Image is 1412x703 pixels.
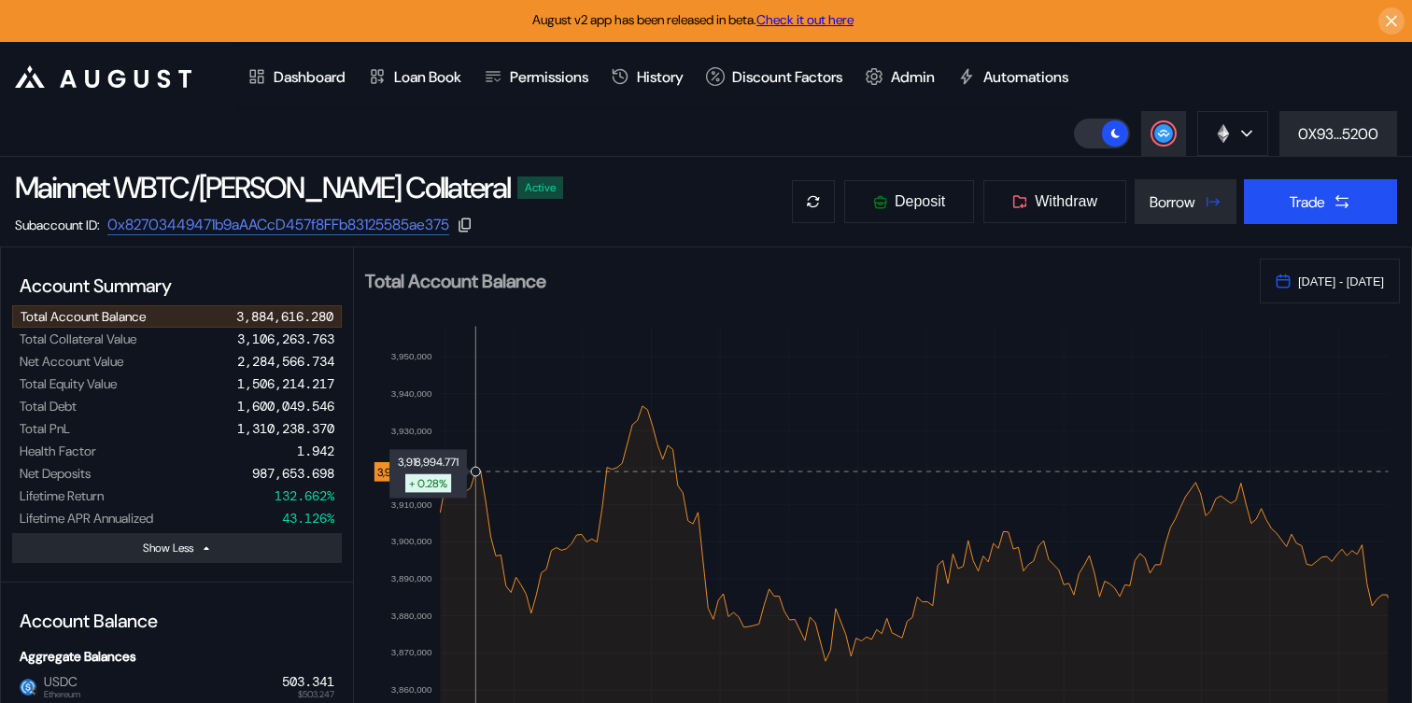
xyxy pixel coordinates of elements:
div: Mainnet WBTC/[PERSON_NAME] Collateral [15,168,510,207]
a: Permissions [473,42,600,111]
button: Withdraw [982,179,1127,224]
img: chain logo [1213,123,1234,144]
text: 3,890,000 [391,573,432,583]
span: [DATE] - [DATE] [1298,274,1384,288]
div: Total Account Balance [21,308,146,325]
span: Withdraw [1035,193,1097,210]
div: Admin [891,67,935,87]
div: Account Summary [12,266,342,305]
div: 2,284,566.734 [237,353,334,370]
a: Automations [946,42,1080,111]
text: 3,930,000 [391,426,432,436]
div: Total Debt [20,398,77,415]
div: Lifetime APR Annualized [20,510,153,527]
img: usdc.png [20,679,36,696]
span: $503.247 [298,690,334,699]
div: Account Balance [12,601,342,640]
div: Total Collateral Value [20,330,136,347]
div: Trade [1290,192,1325,212]
span: USDC [36,674,80,698]
a: Loan Book [357,42,473,111]
div: Total Equity Value [20,375,117,392]
div: Show Less [143,541,193,555]
a: Discount Factors [695,42,854,111]
button: Borrow [1135,179,1236,224]
div: 1,506,214.217 [237,375,334,392]
div: Subaccount ID: [15,217,100,233]
div: Dashboard [274,67,346,87]
div: 1.942 [297,443,334,459]
div: Net Account Value [20,353,123,370]
div: 3,884,616.280 [236,308,333,325]
div: 132.662% [275,487,334,504]
div: 3,106,263.763 [237,330,334,347]
div: Active [525,181,556,194]
div: 43.126% [282,510,334,527]
div: Automations [983,67,1068,87]
div: Borrow [1150,192,1195,212]
a: Dashboard [236,42,357,111]
div: Discount Factors [732,67,842,87]
button: Trade [1244,179,1397,224]
div: History [637,67,684,87]
text: 3,860,000 [391,684,432,695]
a: History [600,42,695,111]
a: Check it out here [756,11,854,28]
a: Admin [854,42,946,111]
h2: Total Account Balance [365,272,1245,290]
div: Permissions [510,67,588,87]
a: 0x82703449471b9aAACcD457f8FFb83125585ae375 [107,215,449,235]
div: Net Deposits [20,465,91,482]
button: chain logo [1197,111,1268,156]
button: Show Less [12,533,342,563]
div: Lifetime Return [20,487,104,504]
div: + 0.28% [405,474,451,493]
text: 3,950,000 [391,351,432,361]
div: 0X93...5200 [1298,124,1378,144]
div: 503.341 [282,674,334,690]
img: svg+xml,%3c [30,686,39,696]
span: Deposit [895,193,945,210]
div: 1,310,238.370 [237,420,334,437]
div: Health Factor [20,443,96,459]
div: Total PnL [20,420,70,437]
div: 987,653.698 [252,465,334,482]
button: Deposit [843,179,975,224]
div: 1,600,049.546 [237,398,334,415]
div: 3,918,994.771 [398,455,459,470]
text: 3,880,000 [391,611,432,621]
text: 3,940,000 [391,388,432,399]
button: 0X93...5200 [1279,111,1397,156]
span: August v2 app has been released in beta. [532,11,854,28]
text: 3,870,000 [391,647,432,657]
div: Aggregate Balances [12,640,342,672]
div: Loan Book [394,67,461,87]
span: Ethereum [44,690,80,699]
button: [DATE] - [DATE] [1260,259,1400,303]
